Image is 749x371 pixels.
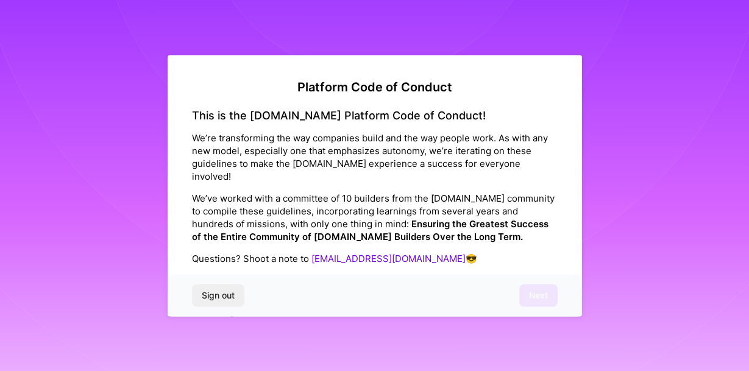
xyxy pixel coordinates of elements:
a: [EMAIL_ADDRESS][DOMAIN_NAME] [311,253,466,264]
h2: Platform Code of Conduct [192,79,558,94]
h4: This is the [DOMAIN_NAME] Platform Code of Conduct! [192,108,558,122]
p: Questions? Shoot a note to 😎 [192,252,558,265]
strong: Ensuring the Greatest Success of the Entire Community of [DOMAIN_NAME] Builders Over the Long Term. [192,218,548,242]
p: We’re transforming the way companies build and the way people work. As with any new model, especi... [192,132,558,183]
p: We’ve worked with a committee of 10 builders from the [DOMAIN_NAME] community to compile these gu... [192,192,558,243]
button: Sign out [192,284,244,306]
span: Sign out [202,289,235,302]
